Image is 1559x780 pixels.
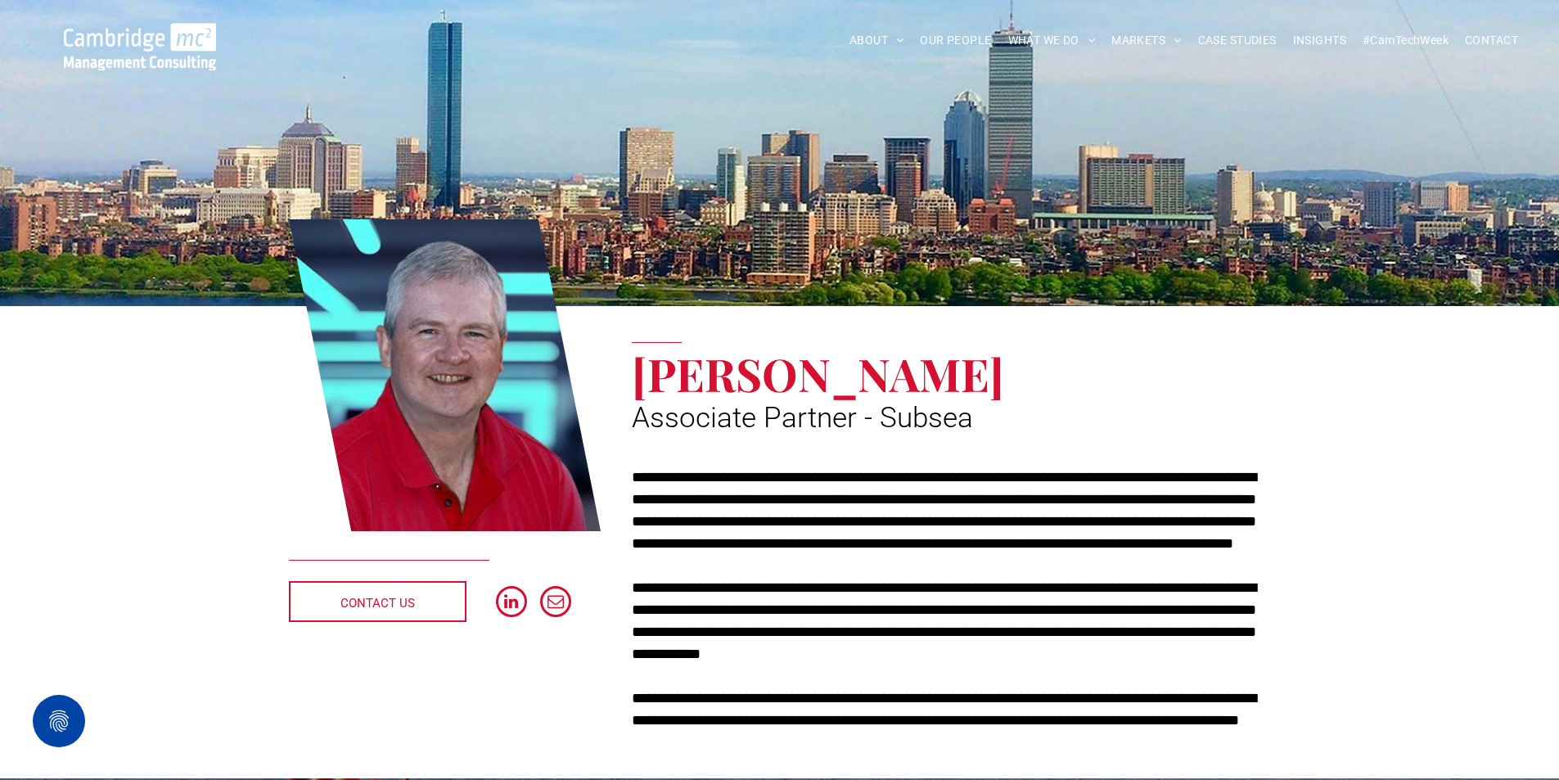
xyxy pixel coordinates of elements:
[289,581,466,622] a: CONTACT US
[912,28,999,53] a: OUR PEOPLE
[1000,28,1104,53] a: WHAT WE DO
[540,586,571,621] a: email
[632,343,1004,404] span: [PERSON_NAME]
[1457,28,1526,53] a: CONTACT
[1285,28,1354,53] a: INSIGHTS
[340,583,415,624] span: CONTACT US
[64,25,216,43] a: Your Business Transformed | Cambridge Management Consulting
[632,401,973,435] span: Associate Partner - Subsea
[289,217,602,534] a: Julian Rawle | Associate Partner - Subsea | Cambridge Management Consulting
[1190,28,1285,53] a: CASE STUDIES
[496,586,527,621] a: linkedin
[64,23,216,70] img: Cambridge MC Logo
[841,28,912,53] a: ABOUT
[1103,28,1189,53] a: MARKETS
[1354,28,1457,53] a: #CamTechWeek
